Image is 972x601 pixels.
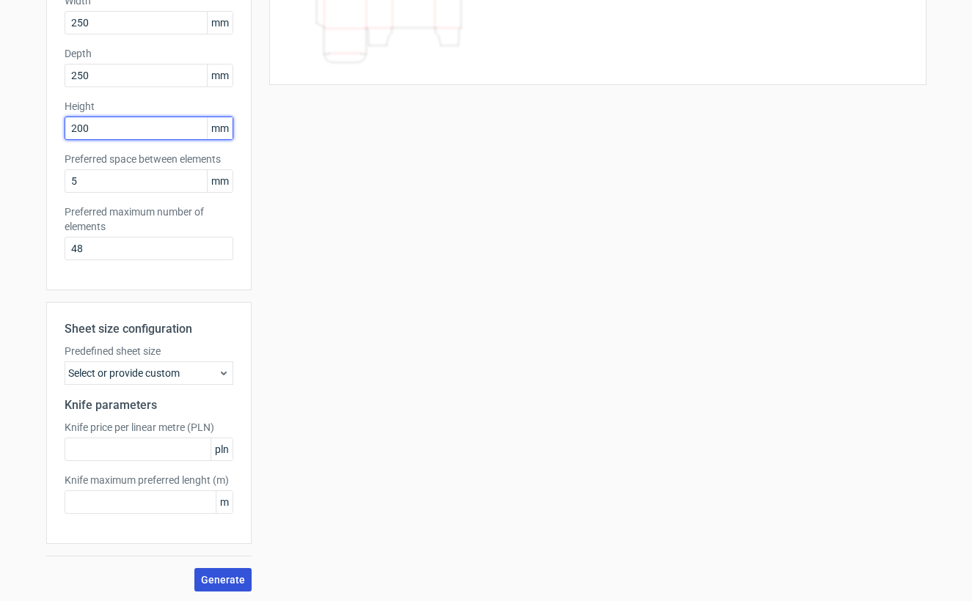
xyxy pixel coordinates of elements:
[65,397,233,414] h2: Knife parameters
[207,170,233,192] span: mm
[65,204,233,234] label: Preferred maximum number of elements
[207,117,233,139] span: mm
[194,568,252,591] button: Generate
[65,152,233,166] label: Preferred space between elements
[201,575,245,585] span: Generate
[65,320,233,338] h2: Sheet size configuration
[207,64,233,86] span: mm
[65,99,233,114] label: Height
[207,12,233,34] span: mm
[65,420,233,435] label: Knife price per linear metre (PLN)
[211,438,233,460] span: pln
[65,361,233,385] div: Select or provide custom
[65,46,233,61] label: Depth
[216,491,233,513] span: m
[65,473,233,487] label: Knife maximum preferred lenght (m)
[65,344,233,358] label: Predefined sheet size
